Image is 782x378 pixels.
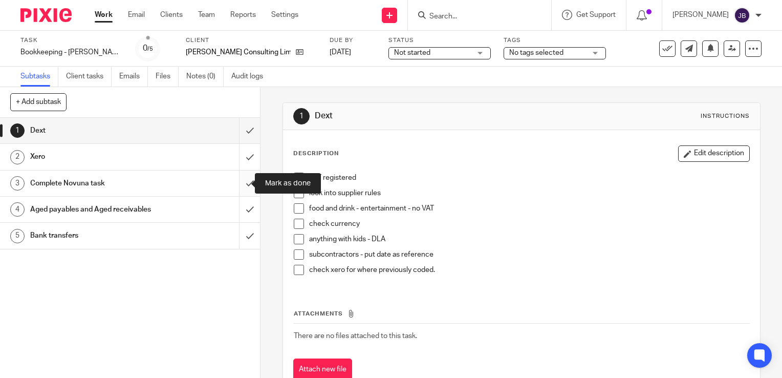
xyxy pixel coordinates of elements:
[186,67,224,87] a: Notes (0)
[30,123,163,138] h1: Dext
[66,67,112,87] a: Client tasks
[428,12,520,22] input: Search
[388,36,491,45] label: Status
[20,8,72,22] img: Pixie
[309,219,749,229] p: check currency
[330,36,376,45] label: Due by
[701,112,750,120] div: Instructions
[186,47,291,57] p: [PERSON_NAME] Consulting Limited
[330,49,351,56] span: [DATE]
[10,93,67,111] button: + Add subtask
[147,46,153,52] small: /5
[309,188,749,198] p: look into supplier rules
[143,43,153,54] div: 0
[293,108,310,124] div: 1
[309,249,749,260] p: subcontractors - put date as reference
[678,145,750,162] button: Edit description
[294,332,417,340] span: There are no files attached to this task.
[309,203,749,214] p: food and drink - entertainment - no VAT
[30,149,163,164] h1: Xero
[230,10,256,20] a: Reports
[30,176,163,191] h1: Complete Novuna task
[309,173,749,183] p: VAT registered
[119,67,148,87] a: Emails
[10,202,25,217] div: 4
[10,150,25,164] div: 2
[186,36,317,45] label: Client
[30,202,163,217] h1: Aged payables and Aged receivables
[198,10,215,20] a: Team
[20,67,58,87] a: Subtasks
[160,10,183,20] a: Clients
[504,36,606,45] label: Tags
[95,10,113,20] a: Work
[20,36,123,45] label: Task
[156,67,179,87] a: Files
[231,67,271,87] a: Audit logs
[20,47,123,57] div: Bookkeeping - Agnes Cole
[294,311,343,317] span: Attachments
[309,234,749,244] p: anything with kids - DLA
[509,49,563,56] span: No tags selected
[576,11,616,18] span: Get Support
[309,265,749,275] p: check xero for where previously coded.
[315,111,543,121] h1: Dext
[271,10,298,20] a: Settings
[734,7,750,24] img: svg%3E
[10,229,25,243] div: 5
[672,10,729,20] p: [PERSON_NAME]
[128,10,145,20] a: Email
[10,176,25,191] div: 3
[10,123,25,138] div: 1
[394,49,430,56] span: Not started
[293,150,339,158] p: Description
[30,228,163,243] h1: Bank transfers
[20,47,123,57] div: Bookkeeping - [PERSON_NAME]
